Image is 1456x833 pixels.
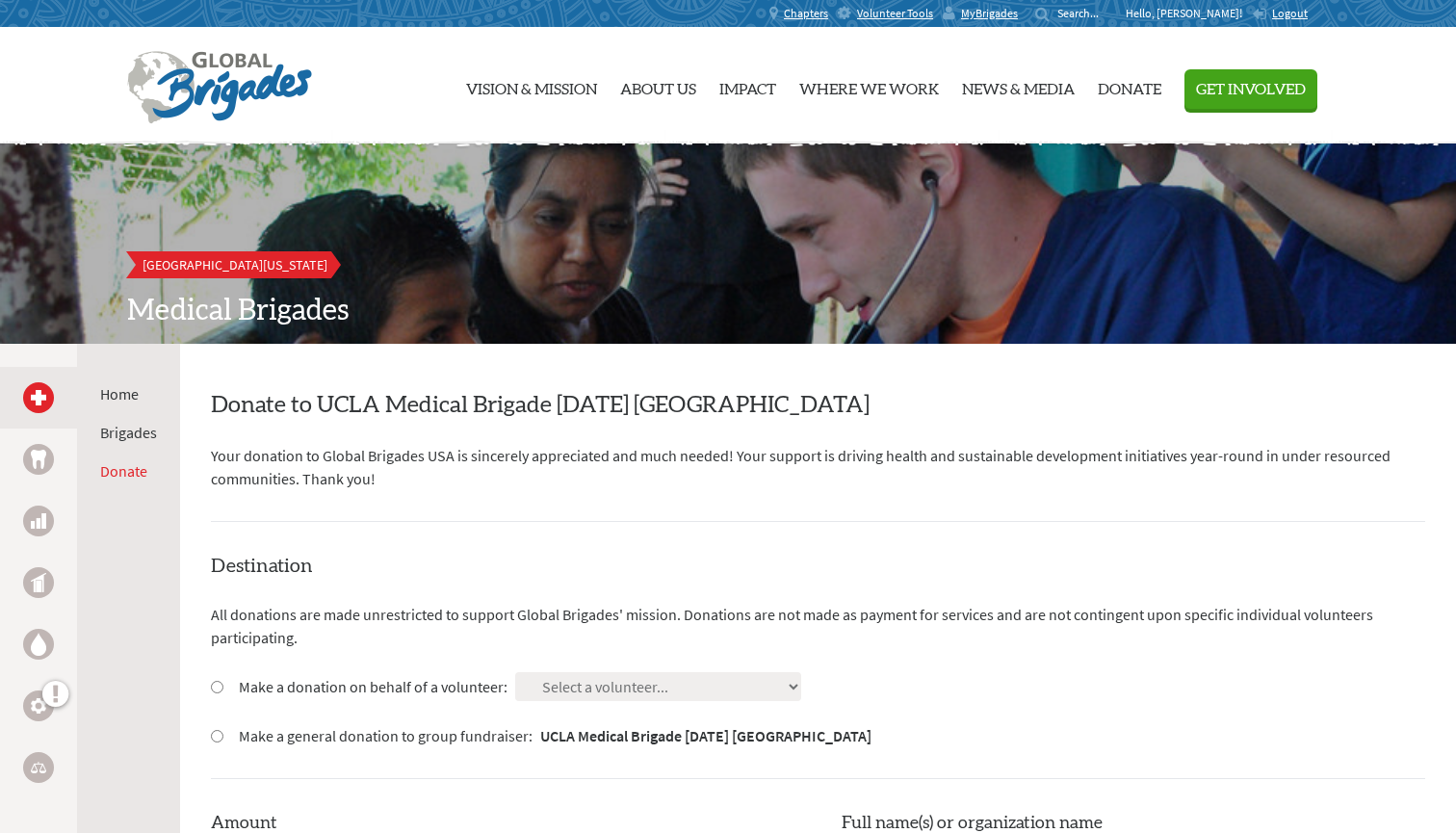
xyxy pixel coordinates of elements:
[1184,69,1317,109] button: Get Involved
[127,251,343,278] a: [GEOGRAPHIC_DATA][US_STATE]
[211,553,1425,580] h4: Destination
[719,36,776,136] a: Impact
[23,567,54,598] a: Public Health
[143,256,327,273] span: [GEOGRAPHIC_DATA][US_STATE]
[1272,6,1308,20] span: Logout
[211,444,1425,490] p: Your donation to Global Brigades USA is sincerely appreciated and much needed! Your support is dr...
[31,450,46,468] img: Dental
[466,36,597,136] a: Vision & Mission
[31,762,46,773] img: Legal Empowerment
[23,690,54,721] a: Engineering
[100,459,157,482] li: Donate
[23,444,54,475] a: Dental
[23,629,54,660] a: Water
[31,513,46,529] img: Business
[962,36,1075,136] a: News & Media
[239,675,507,698] label: Make a donation on behalf of a volunteer:
[100,461,147,481] a: Donate
[31,698,46,714] img: Engineering
[23,506,54,536] a: Business
[857,6,933,21] span: Volunteer Tools
[1098,36,1161,136] a: Donate
[1252,6,1308,21] a: Logout
[239,724,871,747] label: Make a general donation to group fundraiser:
[127,51,312,124] img: Global Brigades Logo
[211,390,1425,421] h2: Donate to UCLA Medical Brigade [DATE] [GEOGRAPHIC_DATA]
[127,294,1329,328] h2: Medical Brigades
[23,752,54,783] a: Legal Empowerment
[784,6,828,21] span: Chapters
[961,6,1018,21] span: MyBrigades
[799,36,939,136] a: Where We Work
[100,423,157,442] a: Brigades
[1196,82,1306,97] span: Get Involved
[1057,6,1112,20] input: Search...
[23,382,54,413] a: Medical
[31,390,46,405] img: Medical
[100,382,157,405] li: Home
[31,573,46,592] img: Public Health
[540,726,871,745] strong: UCLA Medical Brigade [DATE] [GEOGRAPHIC_DATA]
[1126,6,1252,21] p: Hello, [PERSON_NAME]!
[620,36,696,136] a: About Us
[100,421,157,444] li: Brigades
[31,633,46,655] img: Water
[100,384,139,403] a: Home
[211,603,1425,649] p: All donations are made unrestricted to support Global Brigades' mission. Donations are not made a...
